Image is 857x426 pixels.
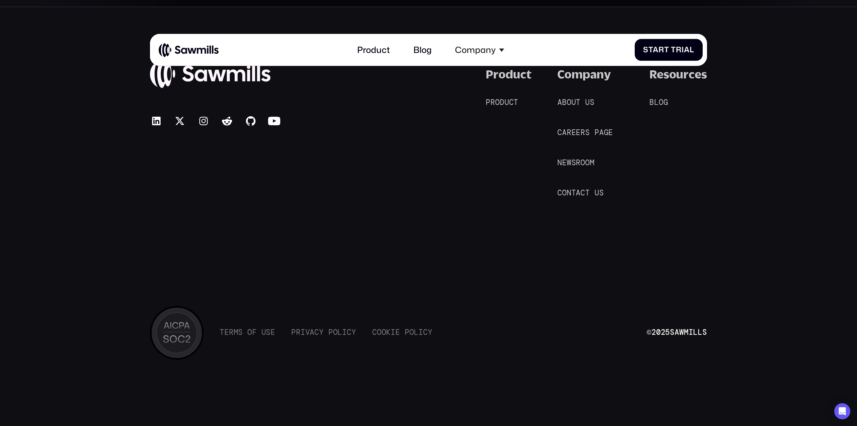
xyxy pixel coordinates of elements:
[372,328,433,337] a: Cookie Policy
[557,98,605,108] a: About us
[455,45,496,55] div: Company
[486,98,529,108] a: Product
[557,67,611,81] div: Company
[651,327,670,337] span: 2025
[649,98,668,107] div: Blog
[647,328,707,337] div: © Sawmills
[557,98,595,107] div: About us
[407,39,438,62] a: Blog
[557,189,604,198] div: Contact us
[557,158,605,168] a: Newsroom
[649,98,679,108] a: Blog
[649,67,707,81] div: Resources
[350,39,396,62] a: Product
[643,46,694,55] div: Start Trial
[486,67,532,81] div: Product
[291,328,356,337] a: Privacy Policy
[557,128,624,138] a: Careers page
[557,128,613,137] div: Careers page
[557,188,614,198] a: Contact us
[486,98,518,107] div: Product
[557,159,595,168] div: Newsroom
[220,328,275,337] a: Terms of Use
[635,39,703,61] a: Start Trial
[834,403,850,419] div: Open Intercom Messenger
